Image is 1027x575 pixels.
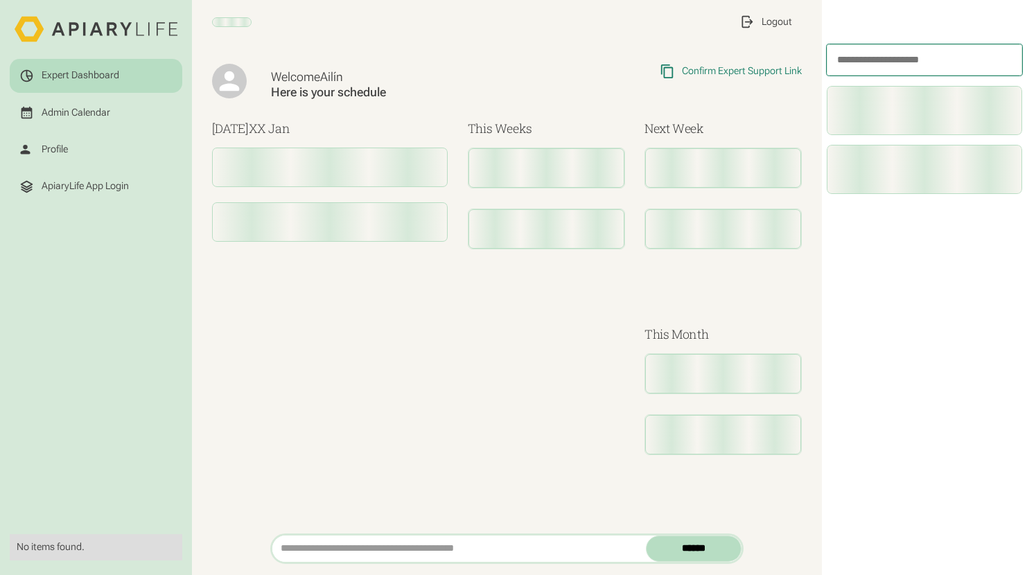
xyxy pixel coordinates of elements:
[468,119,625,138] h3: This Weeks
[762,16,792,28] div: Logout
[42,143,68,156] div: Profile
[682,65,802,78] div: Confirm Expert Support Link
[271,85,534,100] div: Here is your schedule
[42,107,110,119] div: Admin Calendar
[42,69,119,82] div: Expert Dashboard
[10,132,182,167] a: Profile
[644,325,802,344] h3: This Month
[10,59,182,94] a: Expert Dashboard
[10,96,182,130] a: Admin Calendar
[10,169,182,204] a: ApiaryLife App Login
[320,70,343,84] span: Ailín
[42,180,129,193] div: ApiaryLife App Login
[249,120,290,136] span: XX Jan
[730,5,802,39] a: Logout
[644,119,802,138] h3: Next Week
[212,119,448,138] h3: [DATE]
[17,541,175,554] div: No items found.
[271,69,534,85] div: Welcome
